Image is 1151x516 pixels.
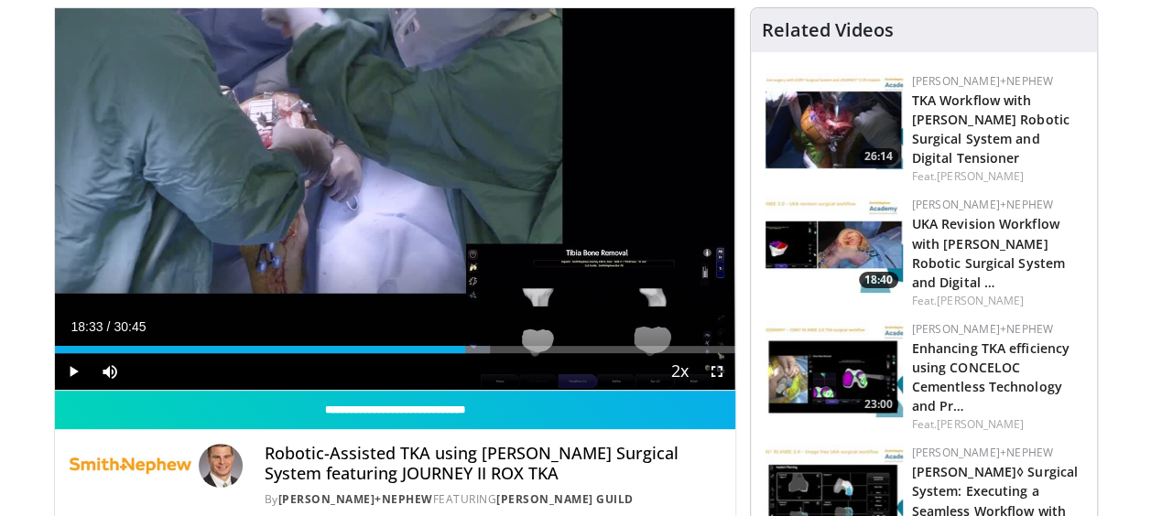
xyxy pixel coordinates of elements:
span: 18:40 [859,272,898,288]
a: Enhancing TKA efficiency using CONCELOC Cementless Technology and Pr… [912,339,1070,414]
a: 26:14 [766,73,903,169]
div: By FEATURING [265,491,721,508]
img: Avatar [199,444,243,488]
img: a66a0e72-84e9-4e46-8aab-74d70f528821.150x105_q85_crop-smart_upscale.jpg [766,73,903,169]
div: Feat. [912,416,1082,433]
a: 23:00 [766,321,903,417]
button: Mute [92,353,128,390]
img: 02205603-5ba6-4c11-9b25-5721b1ef82fa.150x105_q85_crop-smart_upscale.jpg [766,197,903,293]
a: [PERSON_NAME]+Nephew [912,73,1053,89]
a: UKA Revision Workflow with [PERSON_NAME] Robotic Surgical System and Digital … [912,215,1065,290]
a: [PERSON_NAME] [937,293,1024,308]
a: [PERSON_NAME] Guild [496,491,634,507]
span: 30:45 [114,319,146,334]
a: [PERSON_NAME] [937,416,1024,432]
img: cad15a82-7a4e-4d99-8f10-ac9ee335d8e8.150x105_q85_crop-smart_upscale.jpg [766,321,903,417]
h4: Robotic-Assisted TKA using [PERSON_NAME] Surgical System featuring JOURNEY II ROX TKA [265,444,721,483]
a: [PERSON_NAME]+Nephew [912,197,1053,212]
a: [PERSON_NAME]+Nephew [278,491,433,507]
video-js: Video Player [55,8,735,391]
button: Playback Rate [662,353,699,390]
a: [PERSON_NAME]+Nephew [912,321,1053,337]
span: / [107,319,111,334]
a: [PERSON_NAME]+Nephew [912,445,1053,460]
div: Feat. [912,293,1082,309]
a: TKA Workflow with [PERSON_NAME] Robotic Surgical System and Digital Tensioner [912,91,1070,167]
button: Fullscreen [699,353,735,390]
a: [PERSON_NAME] [937,168,1024,184]
button: Play [55,353,92,390]
span: 23:00 [859,396,898,413]
img: Smith+Nephew [70,444,191,488]
h4: Related Videos [762,19,894,41]
span: 26:14 [859,148,898,165]
a: 18:40 [766,197,903,293]
div: Feat. [912,168,1082,185]
span: 18:33 [71,319,103,334]
div: Progress Bar [55,346,735,353]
